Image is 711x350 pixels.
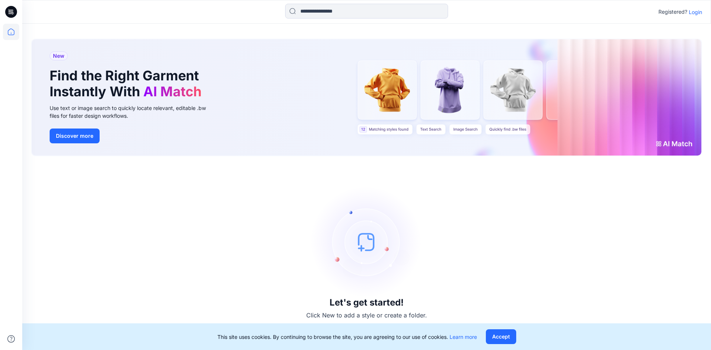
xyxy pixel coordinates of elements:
button: Accept [486,329,516,344]
h3: Let's get started! [330,297,404,308]
p: Login [689,8,702,16]
img: empty-state-image.svg [311,186,422,297]
button: Discover more [50,129,100,143]
p: Registered? [658,7,687,16]
a: Learn more [450,334,477,340]
h1: Find the Right Garment Instantly With [50,68,205,100]
span: New [53,51,64,60]
span: AI Match [143,83,201,100]
p: This site uses cookies. By continuing to browse the site, you are agreeing to our use of cookies. [217,333,477,341]
div: Use text or image search to quickly locate relevant, editable .bw files for faster design workflows. [50,104,216,120]
p: Click New to add a style or create a folder. [306,311,427,320]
